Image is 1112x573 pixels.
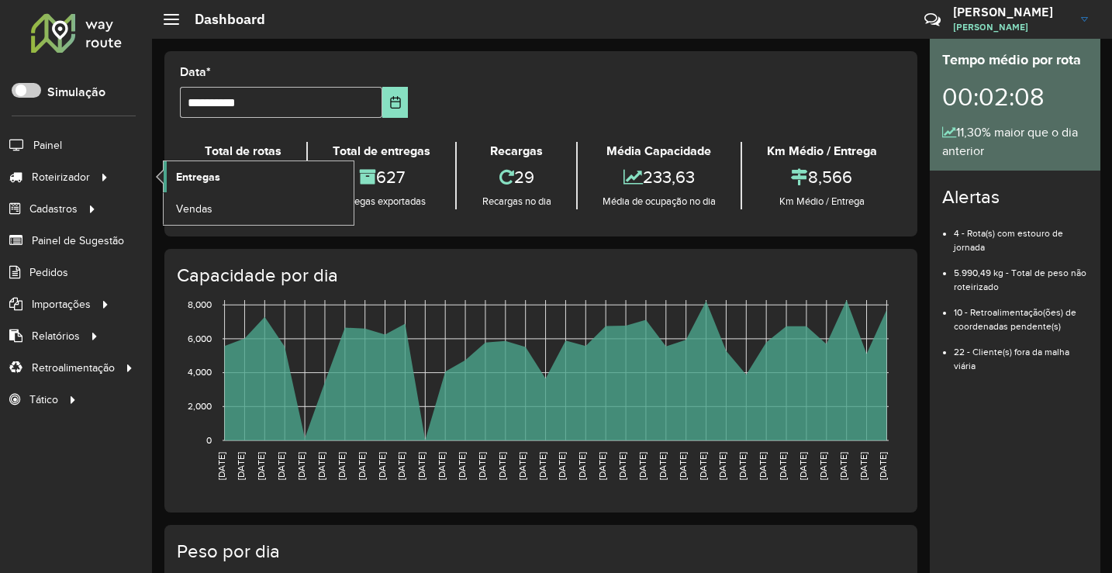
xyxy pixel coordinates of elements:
[582,142,737,161] div: Média Capacidade
[32,233,124,249] span: Painel de Sugestão
[737,452,748,480] text: [DATE]
[953,5,1069,19] h3: [PERSON_NAME]
[778,452,788,480] text: [DATE]
[497,452,507,480] text: [DATE]
[818,452,828,480] text: [DATE]
[942,123,1088,161] div: 11,30% maior que o dia anterior
[188,333,212,343] text: 6,000
[29,201,78,217] span: Cadastros
[382,87,408,118] button: Choose Date
[312,194,451,209] div: Entregas exportadas
[758,452,768,480] text: [DATE]
[953,20,1069,34] span: [PERSON_NAME]
[582,161,737,194] div: 233,63
[32,360,115,376] span: Retroalimentação
[188,401,212,411] text: 2,000
[276,452,286,480] text: [DATE]
[312,161,451,194] div: 627
[188,368,212,378] text: 4,000
[746,194,898,209] div: Km Médio / Entrega
[176,201,212,217] span: Vendas
[216,452,226,480] text: [DATE]
[177,264,902,287] h4: Capacidade por dia
[180,63,211,81] label: Data
[557,452,567,480] text: [DATE]
[858,452,869,480] text: [DATE]
[954,254,1088,294] li: 5.990,49 kg - Total de peso não roteirizado
[416,452,426,480] text: [DATE]
[798,452,808,480] text: [DATE]
[577,452,587,480] text: [DATE]
[678,452,688,480] text: [DATE]
[746,161,898,194] div: 8,566
[32,296,91,312] span: Importações
[47,83,105,102] label: Simulação
[942,186,1088,209] h4: Alertas
[942,71,1088,123] div: 00:02:08
[357,452,367,480] text: [DATE]
[838,452,848,480] text: [DATE]
[176,169,220,185] span: Entregas
[582,194,737,209] div: Média de ocupação no dia
[658,452,668,480] text: [DATE]
[537,452,547,480] text: [DATE]
[617,452,627,480] text: [DATE]
[377,452,387,480] text: [DATE]
[396,452,406,480] text: [DATE]
[954,333,1088,373] li: 22 - Cliente(s) fora da malha viária
[717,452,727,480] text: [DATE]
[188,299,212,309] text: 8,000
[942,50,1088,71] div: Tempo médio por rota
[916,3,949,36] a: Contato Rápido
[32,328,80,344] span: Relatórios
[164,193,354,224] a: Vendas
[236,452,246,480] text: [DATE]
[746,142,898,161] div: Km Médio / Entrega
[437,452,447,480] text: [DATE]
[29,392,58,408] span: Tático
[457,452,467,480] text: [DATE]
[29,264,68,281] span: Pedidos
[256,452,266,480] text: [DATE]
[637,452,648,480] text: [DATE]
[597,452,607,480] text: [DATE]
[312,142,451,161] div: Total de entregas
[461,194,572,209] div: Recargas no dia
[33,137,62,154] span: Painel
[32,169,90,185] span: Roteirizador
[179,11,265,28] h2: Dashboard
[184,142,302,161] div: Total de rotas
[461,161,572,194] div: 29
[337,452,347,480] text: [DATE]
[177,540,902,563] h4: Peso por dia
[517,452,527,480] text: [DATE]
[296,452,306,480] text: [DATE]
[878,452,888,480] text: [DATE]
[477,452,487,480] text: [DATE]
[206,435,212,445] text: 0
[954,215,1088,254] li: 4 - Rota(s) com estouro de jornada
[316,452,326,480] text: [DATE]
[954,294,1088,333] li: 10 - Retroalimentação(ões) de coordenadas pendente(s)
[461,142,572,161] div: Recargas
[164,161,354,192] a: Entregas
[698,452,708,480] text: [DATE]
